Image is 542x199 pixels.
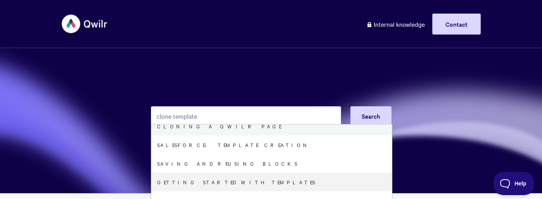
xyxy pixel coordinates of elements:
[62,9,108,38] img: Qwilr Help Center
[494,172,534,195] iframe: Toggle Customer Support
[151,173,392,191] a: Getting started with Templates
[151,135,392,154] a: Salesforce: Template Creation
[151,117,392,135] a: Cloning a Qwilr Page
[151,154,392,173] a: Saving and reusing Blocks
[151,106,341,126] input: Search the knowledge base
[360,14,431,35] a: Internal knowledge
[362,112,380,120] span: Search
[350,106,391,126] button: Search
[432,14,481,35] a: Contact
